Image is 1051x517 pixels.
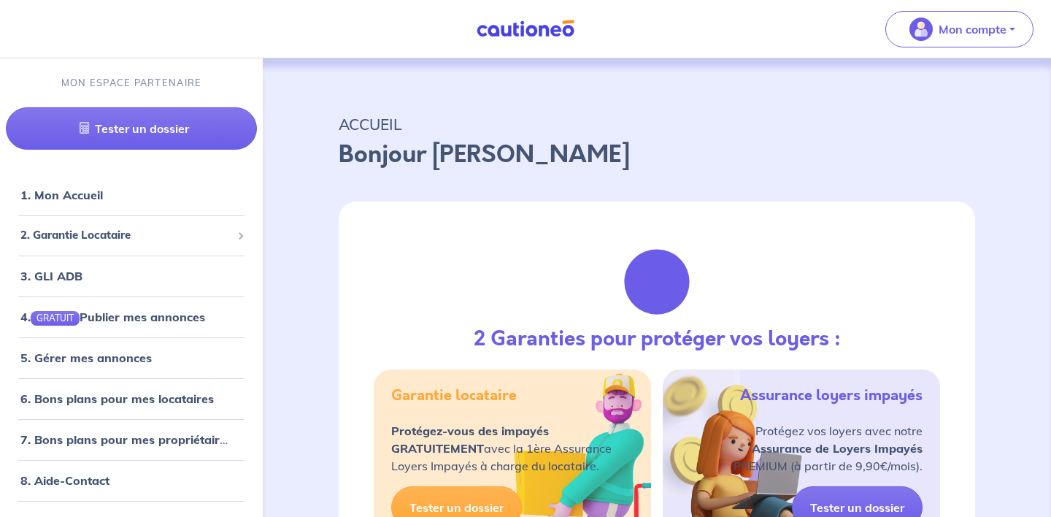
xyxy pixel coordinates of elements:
[6,180,257,210] div: 1. Mon Accueil
[6,261,257,291] div: 3. GLI ADB
[20,188,103,202] a: 1. Mon Accueil
[939,20,1006,38] p: Mon compte
[20,227,231,244] span: 2. Garantie Locataire
[339,137,975,172] p: Bonjour [PERSON_NAME]
[20,473,109,488] a: 8. Aide-Contact
[391,387,517,405] h5: Garantie locataire
[734,422,923,475] p: Protégez vos loyers avec notre PREMIUM (à partir de 9,90€/mois).
[752,441,923,456] strong: Assurance de Loyers Impayés
[6,466,257,495] div: 8. Aide-Contact
[6,107,257,150] a: Tester un dossier
[20,351,152,365] a: 5. Gérer mes annonces
[617,242,696,321] img: justif-loupe
[391,424,549,456] strong: Protégez-vous des impayés GRATUITEMENT
[474,327,841,352] h3: 2 Garanties pour protéger vos loyers :
[391,422,612,475] p: avec la 1ère Assurance Loyers Impayés à charge du locataire.
[909,18,933,41] img: illu_account_valid_menu.svg
[885,11,1033,47] button: illu_account_valid_menu.svgMon compte
[6,343,257,372] div: 5. Gérer mes annonces
[471,20,580,38] img: Cautioneo
[339,111,975,137] p: ACCUEIL
[20,432,232,447] a: 7. Bons plans pour mes propriétaires
[740,387,923,405] h5: Assurance loyers impayés
[20,391,214,406] a: 6. Bons plans pour mes locataires
[6,425,257,454] div: 7. Bons plans pour mes propriétaires
[20,310,205,324] a: 4.GRATUITPublier mes annonces
[6,384,257,413] div: 6. Bons plans pour mes locataires
[6,221,257,250] div: 2. Garantie Locataire
[20,269,82,283] a: 3. GLI ADB
[6,302,257,332] div: 4.GRATUITPublier mes annonces
[61,76,202,90] p: MON ESPACE PARTENAIRE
